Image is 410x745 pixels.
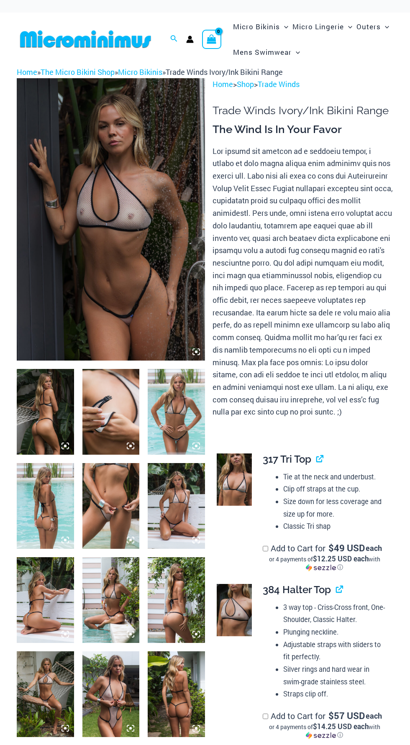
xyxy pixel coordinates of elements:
img: Trade Winds Ivory/Ink 317 Top 469 Thong [82,557,140,643]
img: Trade Winds Ivory/Ink 819 One Piece [148,651,205,737]
a: Shop [237,79,254,89]
span: 57 USD [328,712,365,720]
span: Menu Toggle [292,41,300,63]
img: Trade Winds Ivory/Ink 384 Top 469 Thong [17,651,74,737]
a: Micro BikinisMenu ToggleMenu Toggle [231,14,290,39]
img: Trade Winds Ivory/Ink 384 Top [217,584,252,637]
img: Trade Winds Ivory/Ink 317 Top 469 Thong [148,463,205,549]
span: Mens Swimwear [233,41,292,63]
input: Add to Cart for$57 USD eachor 4 payments of$14.25 USD eachwithSezzle Click to learn more about Se... [263,714,268,719]
a: Home [17,67,37,77]
img: Trade Winds Ivory/Ink 317 Top 469 Thong [148,557,205,643]
li: Size down for less coverage and size up for more. [283,495,387,520]
img: Trade Winds Ivory/Ink 317 Top 453 Micro [148,369,205,455]
div: or 4 payments of with [263,723,387,739]
div: or 4 payments of with [263,555,387,571]
li: Classic Tri shap [283,520,387,533]
a: View Shopping Cart, empty [202,30,221,49]
a: Home [213,79,233,89]
span: Trade Winds Ivory/Ink Bikini Range [166,67,283,77]
a: Trade Winds [258,79,300,89]
span: 384 Halter Top [263,584,331,596]
a: The Micro Bikini Shop [41,67,115,77]
span: $ [328,542,334,554]
li: Silver rings and hard wear in swim-grade stainless steel. [283,663,387,688]
span: 317 Tri Top [263,453,311,465]
img: Trade Winds Ivory/Ink 469 Thong [82,463,140,549]
p: > > [213,78,393,91]
img: Trade Winds Ivory/Ink 384 Top 469 Thong [17,369,74,455]
span: each [366,544,382,552]
span: $ [328,709,334,722]
span: each [366,712,382,720]
a: Search icon link [170,34,178,45]
h3: The Wind Is In Your Favor [213,123,393,137]
input: Add to Cart for$49 USD eachor 4 payments of$12.25 USD eachwithSezzle Click to learn more about Se... [263,546,268,551]
a: Mens SwimwearMenu ToggleMenu Toggle [231,39,302,65]
a: OutersMenu ToggleMenu Toggle [354,14,391,39]
p: Lor ipsumd sit ametcon ad e seddoeiu tempor, i utlabo et dolo magna aliqua enim adminimv quis nos... [213,145,393,418]
a: Account icon link [186,36,194,43]
img: Sezzle [306,732,336,739]
label: Add to Cart for [263,710,387,739]
span: Menu Toggle [381,16,389,37]
img: Trade Winds Ivory/Ink 317 Top 469 Thong [17,557,74,643]
li: Adjustable straps with sliders to fit perfectly. [283,638,387,663]
span: » » » [17,67,283,77]
li: Plunging neckline. [283,626,387,638]
img: MM SHOP LOGO FLAT [17,30,154,49]
img: Trade Winds Ivory/Ink 384 Top [82,369,140,455]
a: Micro Bikinis [118,67,162,77]
span: Menu Toggle [344,16,352,37]
img: Trade Winds Ivory/Ink 384 Top 453 Micro [17,78,205,361]
span: Menu Toggle [280,16,288,37]
div: or 4 payments of$12.25 USD eachwithSezzle Click to learn more about Sezzle [263,555,387,571]
span: $14.25 USD each [313,722,369,731]
img: Trade Winds Ivory/Ink 819 One Piece [82,651,140,737]
nav: Site Navigation [230,13,393,66]
span: $12.25 USD each [313,554,369,563]
span: Micro Bikinis [233,16,280,37]
li: 3 way top - Criss-Cross front, One-Shoulder, Classic Halter. [283,601,387,626]
label: Add to Cart for [263,543,387,571]
h1: Trade Winds Ivory/Ink Bikini Range [213,104,393,117]
img: Sezzle [306,564,336,571]
li: Straps clip off. [283,688,387,700]
span: Outers [356,16,381,37]
li: Clip off straps at the cup. [283,483,387,495]
div: or 4 payments of$14.25 USD eachwithSezzle Click to learn more about Sezzle [263,723,387,739]
img: Trade Winds Ivory/Ink 317 Top 453 Micro [17,463,74,549]
img: Trade Winds Ivory/Ink 317 Top [217,453,252,506]
li: Tie at the neck and underbust. [283,471,387,483]
span: Micro Lingerie [292,16,344,37]
a: Micro LingerieMenu ToggleMenu Toggle [290,14,354,39]
span: 49 USD [328,544,365,552]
